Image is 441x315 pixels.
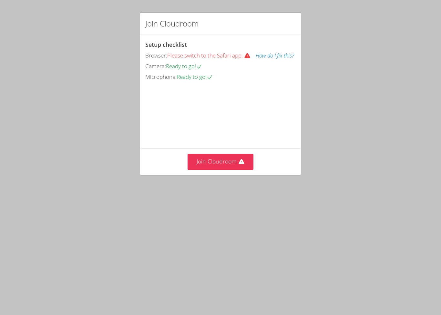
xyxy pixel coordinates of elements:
[145,73,177,80] span: Microphone:
[145,41,187,48] span: Setup checklist
[145,18,199,29] h2: Join Cloudroom
[177,73,213,80] span: Ready to go!
[145,62,166,70] span: Camera:
[256,51,294,60] button: How do I fix this?
[166,62,202,70] span: Ready to go!
[188,154,254,170] button: Join Cloudroom
[145,52,167,59] span: Browser:
[167,52,256,59] span: Please switch to the Safari app.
